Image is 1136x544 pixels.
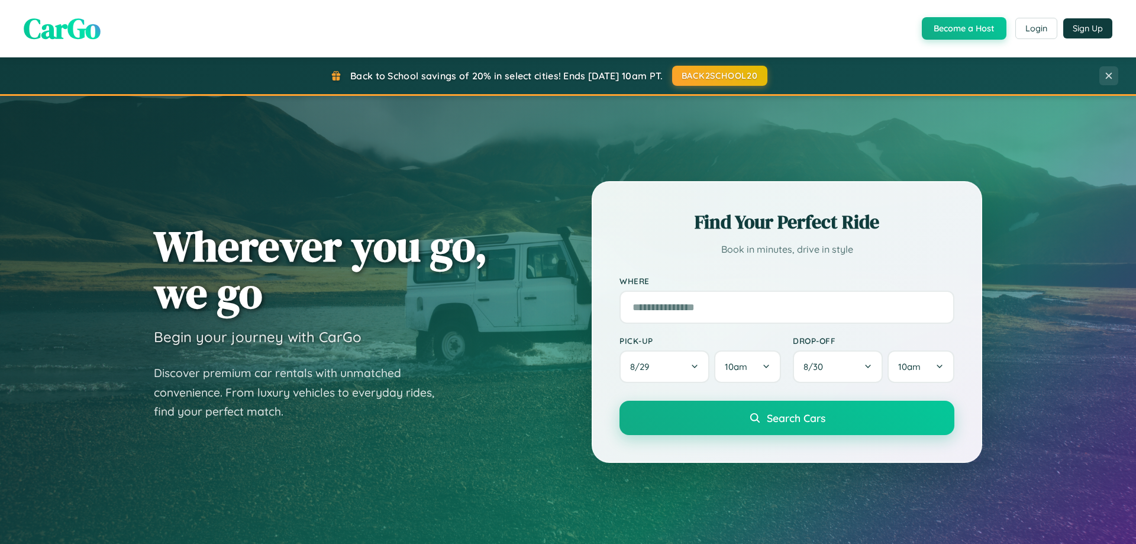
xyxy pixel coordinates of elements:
span: 8 / 30 [803,361,829,372]
button: BACK2SCHOOL20 [672,66,767,86]
label: Where [619,276,954,286]
button: Search Cars [619,401,954,435]
h1: Wherever you go, we go [154,223,488,316]
button: 10am [887,350,954,383]
h2: Find Your Perfect Ride [619,209,954,235]
span: 8 / 29 [630,361,655,372]
span: Back to School savings of 20% in select cities! Ends [DATE] 10am PT. [350,70,663,82]
label: Pick-up [619,336,781,346]
button: Sign Up [1063,18,1112,38]
button: 8/30 [793,350,883,383]
p: Book in minutes, drive in style [619,241,954,258]
label: Drop-off [793,336,954,346]
button: Become a Host [922,17,1006,40]
button: 8/29 [619,350,709,383]
p: Discover premium car rentals with unmatched convenience. From luxury vehicles to everyday rides, ... [154,363,450,421]
span: 10am [725,361,747,372]
span: 10am [898,361,921,372]
span: Search Cars [767,411,825,424]
span: CarGo [24,9,101,48]
button: Login [1015,18,1057,39]
h3: Begin your journey with CarGo [154,328,362,346]
button: 10am [714,350,781,383]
